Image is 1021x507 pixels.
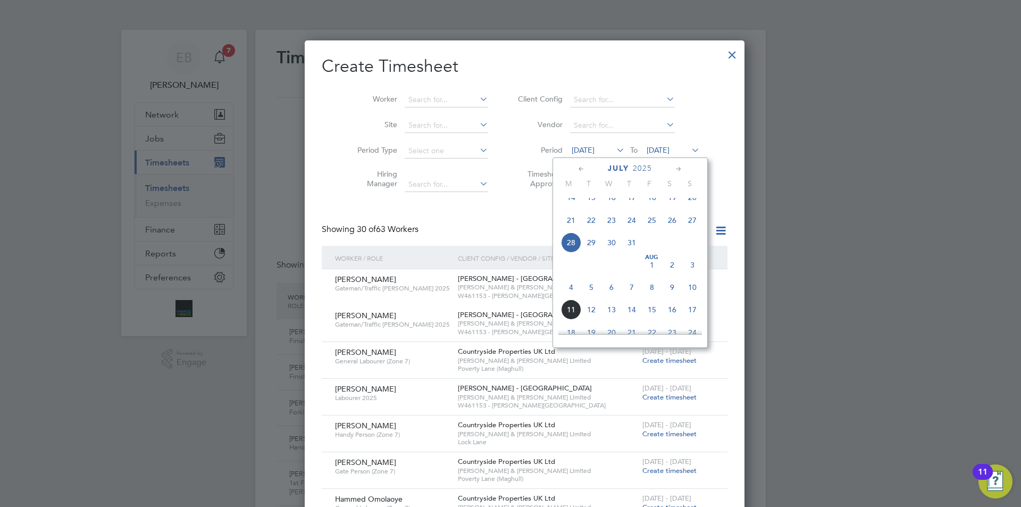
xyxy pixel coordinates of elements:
span: 30 of [357,224,376,235]
span: [PERSON_NAME] - [GEOGRAPHIC_DATA] [458,384,592,393]
span: Gate Person (Zone 7) [335,467,450,476]
span: 16 [601,187,622,207]
span: S [680,179,700,188]
span: 1 [642,255,662,275]
button: Open Resource Center, 11 new notifications [978,464,1012,498]
span: Countryside Properties UK Ltd [458,457,555,466]
span: Countryside Properties UK Ltd [458,420,555,429]
div: Showing [322,224,421,235]
span: 7 [622,277,642,297]
span: [PERSON_NAME] [335,384,396,394]
input: Search for... [405,118,488,133]
span: F [639,179,659,188]
div: Worker / Role [332,246,455,270]
span: [PERSON_NAME] [335,347,396,357]
span: Poverty Lane (Maghull) [458,475,637,483]
span: [PERSON_NAME] [335,311,396,320]
div: Client Config / Vendor / Site [455,246,640,270]
span: 19 [662,187,682,207]
span: 63 Workers [357,224,419,235]
span: Create timesheet [642,466,697,475]
span: General Labourer (Zone 7) [335,357,450,365]
span: [PERSON_NAME] & [PERSON_NAME] Limited [458,356,637,365]
span: 17 [682,300,702,320]
span: 30 [601,232,622,253]
span: 28 [561,232,581,253]
span: 21 [561,210,581,230]
span: 8 [642,277,662,297]
span: 24 [622,210,642,230]
span: W461153 - [PERSON_NAME][GEOGRAPHIC_DATA] [458,401,637,410]
span: 11 [561,300,581,320]
span: 6 [601,277,622,297]
span: Create timesheet [642,356,697,365]
span: 16 [662,300,682,320]
span: 14 [561,187,581,207]
span: 29 [581,232,601,253]
span: 15 [581,187,601,207]
span: 4 [561,277,581,297]
h2: Create Timesheet [322,55,727,78]
span: 22 [581,210,601,230]
label: Vendor [515,120,563,129]
span: 27 [682,210,702,230]
span: 24 [682,322,702,343]
span: July [608,164,629,173]
span: 15 [642,300,662,320]
span: 18 [561,322,581,343]
span: [DATE] - [DATE] [642,494,691,503]
span: 2025 [633,164,652,173]
span: [PERSON_NAME] & [PERSON_NAME] Limited [458,430,637,438]
span: 22 [642,322,662,343]
span: 21 [622,322,642,343]
span: Labourer 2025 [335,394,450,402]
span: 26 [662,210,682,230]
label: Site [349,120,397,129]
span: [DATE] - [DATE] [642,384,691,393]
span: 31 [622,232,642,253]
span: 17 [622,187,642,207]
label: Timesheet Approver [515,169,563,188]
span: Countryside Properties UK Ltd [458,347,555,356]
label: Client Config [515,94,563,104]
input: Select one [405,144,488,159]
input: Search for... [405,93,488,107]
span: 19 [581,322,601,343]
span: 23 [662,322,682,343]
label: Worker [349,94,397,104]
span: [PERSON_NAME] - [GEOGRAPHIC_DATA] [458,310,592,319]
span: T [579,179,599,188]
span: W461153 - [PERSON_NAME][GEOGRAPHIC_DATA] [458,328,637,336]
span: 12 [581,300,601,320]
span: [PERSON_NAME] & [PERSON_NAME] Limited [458,283,637,292]
label: Hiring Manager [349,169,397,188]
span: 5 [581,277,601,297]
span: 20 [682,187,702,207]
span: Countryside Properties UK Ltd [458,494,555,503]
span: 23 [601,210,622,230]
span: [DATE] [647,145,669,155]
span: Aug [642,255,662,260]
span: Gateman/Traffic [PERSON_NAME] 2025 [335,320,450,329]
span: 20 [601,322,622,343]
span: [PERSON_NAME] & [PERSON_NAME] Limited [458,393,637,402]
span: 2 [662,255,682,275]
span: 14 [622,300,642,320]
span: 18 [642,187,662,207]
span: Create timesheet [642,393,697,402]
span: 13 [601,300,622,320]
input: Search for... [405,177,488,192]
span: [DATE] - [DATE] [642,457,691,466]
span: W [599,179,619,188]
span: [DATE] - [DATE] [642,347,691,356]
span: 10 [682,277,702,297]
span: Lock Lane [458,438,637,446]
span: [PERSON_NAME] & [PERSON_NAME] Limited [458,467,637,475]
span: To [627,143,641,157]
span: S [659,179,680,188]
span: T [619,179,639,188]
span: Create timesheet [642,429,697,438]
span: Gateman/Traffic [PERSON_NAME] 2025 [335,284,450,293]
span: Handy Person (Zone 7) [335,430,450,439]
input: Search for... [570,118,675,133]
